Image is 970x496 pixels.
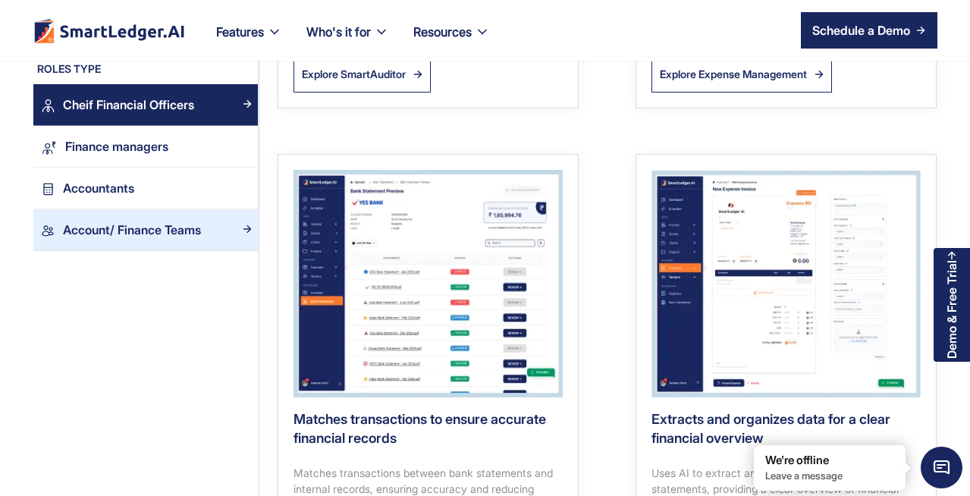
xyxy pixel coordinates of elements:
div: Who's it for [294,21,401,61]
img: Arrow Right Blue [243,141,252,150]
div: ROLES TYPE [33,61,258,84]
img: Arrow Right Blue [815,70,824,79]
div: Finance managers [65,137,168,157]
a: Cheif Financial OfficersArrow Right Blue [33,84,258,126]
img: footer logo [33,18,186,43]
img: Arrow Right Blue [243,224,252,234]
a: Explore SmartAuditor [294,56,431,93]
img: Arrow Right Blue [243,99,252,108]
div: Demo & Free Trial [945,260,959,359]
a: home [33,18,186,43]
p: Leave a message [765,469,894,482]
div: Explore SmartAuditor [302,67,406,81]
div: Accountants [63,178,134,199]
a: Finance managersArrow Right Blue [33,126,258,168]
img: arrow right icon [916,26,925,35]
span: Chat Widget [921,447,962,488]
div: Explore Expense Management [660,67,807,81]
div: Extracts and organizes data for a clear financial overview [651,410,921,453]
div: Who's it for [306,21,371,42]
img: Arrow Right Blue [413,70,422,79]
div: Account/ Finance Teams [63,220,201,240]
div: Schedule a Demo [812,21,910,39]
div: Matches transactions to ensure accurate financial records [294,410,563,453]
div: Cheif Financial Officers [63,95,194,115]
a: Explore Expense Management [651,56,832,93]
a: Schedule a Demo [801,12,937,49]
div: Resources [413,21,472,42]
a: AccountantsArrow Right Blue [33,168,258,209]
div: We're offline [765,453,894,468]
div: Features [216,21,264,42]
a: Account/ Finance TeamsArrow Right Blue [33,209,258,251]
div: Features [204,21,294,61]
div: Resources [401,21,502,61]
img: Arrow Right Blue [243,183,252,192]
